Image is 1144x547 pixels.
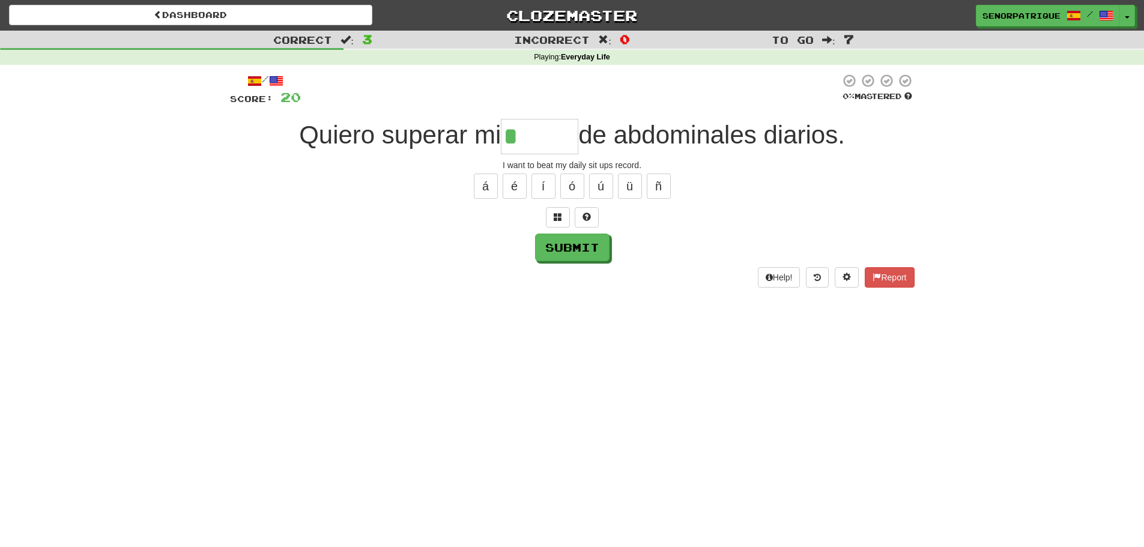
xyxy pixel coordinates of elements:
[503,174,527,199] button: é
[474,174,498,199] button: á
[514,34,590,46] span: Incorrect
[806,267,829,288] button: Round history (alt+y)
[976,5,1120,26] a: senorpatrique /
[575,207,599,228] button: Single letter hint - you only get 1 per sentence and score half the points! alt+h
[362,32,372,46] span: 3
[299,121,501,149] span: Quiero superar mi
[865,267,914,288] button: Report
[647,174,671,199] button: ñ
[982,10,1061,21] span: senorpatrique
[340,35,354,45] span: :
[758,267,800,288] button: Help!
[589,174,613,199] button: ú
[273,34,332,46] span: Correct
[598,35,611,45] span: :
[822,35,835,45] span: :
[844,32,854,46] span: 7
[230,73,301,88] div: /
[772,34,814,46] span: To go
[531,174,555,199] button: í
[843,91,855,101] span: 0 %
[535,234,610,261] button: Submit
[9,5,372,25] a: Dashboard
[578,121,845,149] span: de abdominales diarios.
[280,89,301,104] span: 20
[561,53,610,61] strong: Everyday Life
[546,207,570,228] button: Switch sentence to multiple choice alt+p
[230,159,915,171] div: I want to beat my daily sit ups record.
[560,174,584,199] button: ó
[390,5,754,26] a: Clozemaster
[618,174,642,199] button: ü
[840,91,915,102] div: Mastered
[620,32,630,46] span: 0
[1087,10,1093,18] span: /
[230,94,273,104] span: Score:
